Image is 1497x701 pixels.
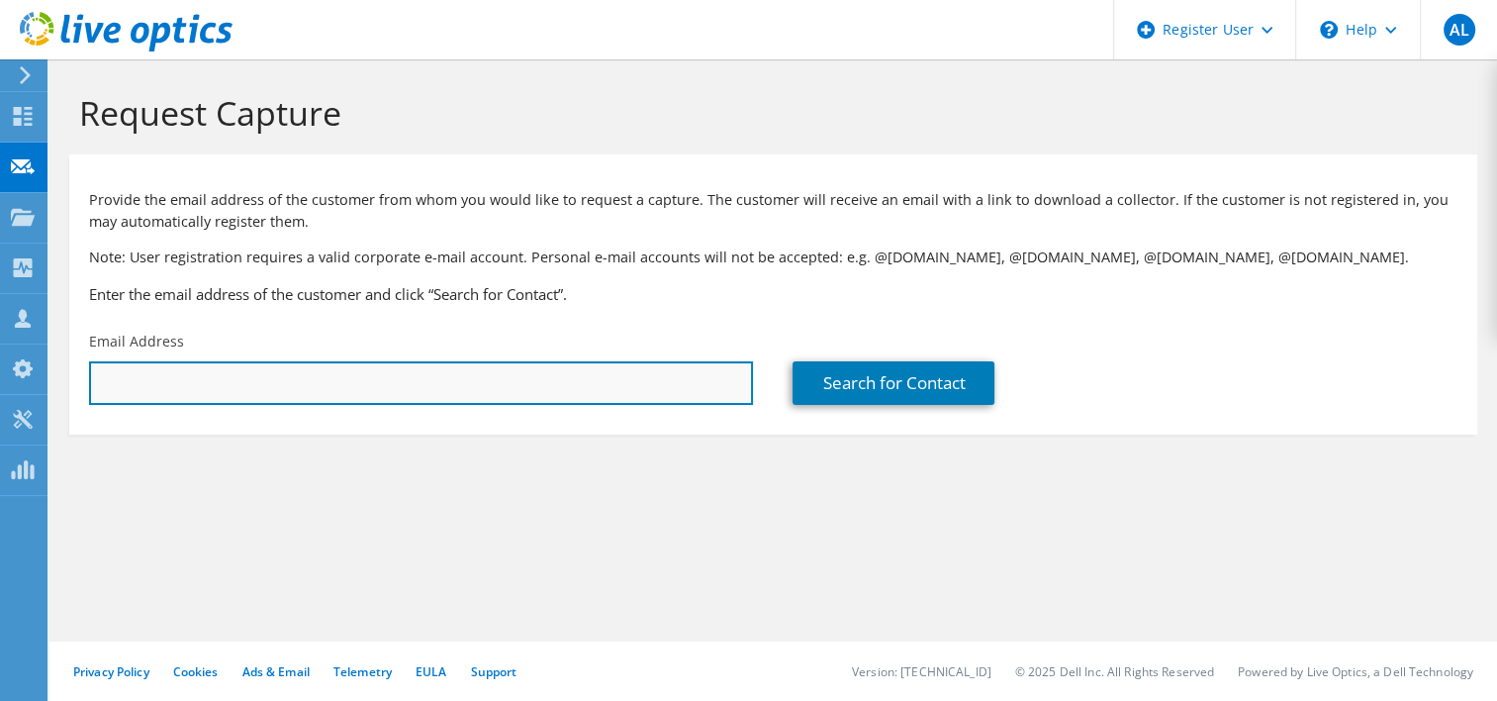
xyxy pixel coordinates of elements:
p: Provide the email address of the customer from whom you would like to request a capture. The cust... [89,189,1457,233]
h3: Enter the email address of the customer and click “Search for Contact”. [89,283,1457,305]
a: Support [470,663,516,680]
svg: \n [1320,21,1338,39]
a: Privacy Policy [73,663,149,680]
a: Search for Contact [793,361,994,405]
li: © 2025 Dell Inc. All Rights Reserved [1015,663,1214,680]
a: Ads & Email [242,663,310,680]
a: Cookies [173,663,219,680]
a: Telemetry [333,663,392,680]
label: Email Address [89,332,184,351]
a: EULA [416,663,446,680]
h1: Request Capture [79,92,1457,134]
li: Powered by Live Optics, a Dell Technology [1238,663,1473,680]
span: AL [1444,14,1475,46]
li: Version: [TECHNICAL_ID] [852,663,991,680]
p: Note: User registration requires a valid corporate e-mail account. Personal e-mail accounts will ... [89,247,1457,268]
